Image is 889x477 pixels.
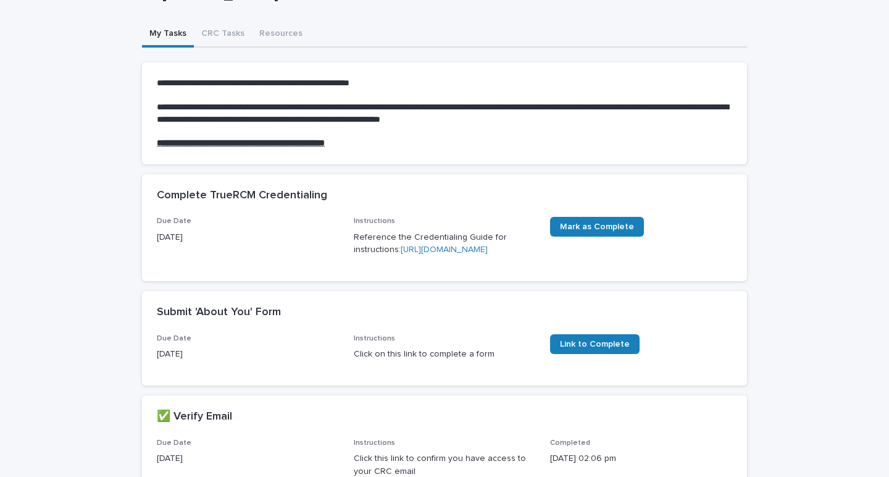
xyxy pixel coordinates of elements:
h2: Complete TrueRCM Credentialing [157,189,327,203]
span: Instructions [354,217,395,225]
span: Mark as Complete [560,222,634,231]
a: Mark as Complete [550,217,644,237]
span: Completed [550,439,590,447]
button: My Tasks [142,22,194,48]
span: Instructions [354,335,395,342]
p: Click on this link to complete a form [354,348,536,361]
h2: Submit 'About You' Form [157,306,281,319]
p: [DATE] [157,452,339,465]
button: CRC Tasks [194,22,252,48]
button: Resources [252,22,310,48]
p: [DATE] [157,348,339,361]
p: [DATE] [157,231,339,244]
span: Due Date [157,439,191,447]
span: Due Date [157,335,191,342]
span: Due Date [157,217,191,225]
a: [URL][DOMAIN_NAME] [401,245,488,254]
a: Link to Complete [550,334,640,354]
p: [DATE] 02:06 pm [550,452,732,465]
h2: ✅ Verify Email [157,410,232,424]
span: Instructions [354,439,395,447]
p: Reference the Credentialing Guide for instructions: [354,231,536,257]
span: Link to Complete [560,340,630,348]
